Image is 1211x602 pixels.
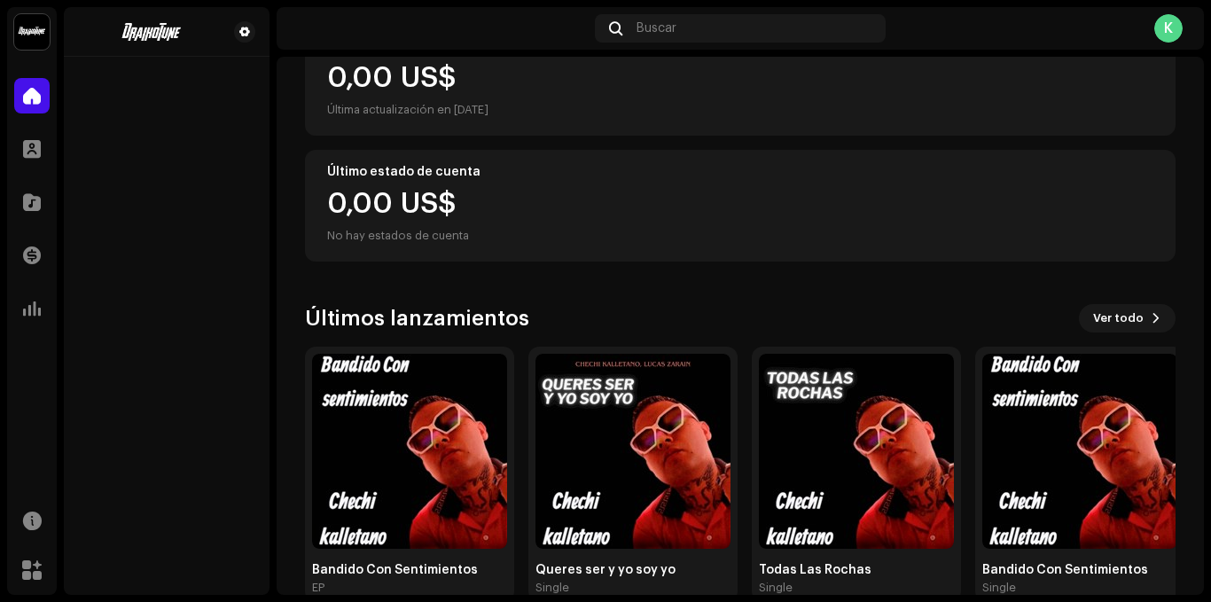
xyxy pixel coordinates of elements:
[312,354,507,549] img: fd65579c-f28f-4264-bfa8-8a776fb59836
[1079,304,1176,332] button: Ver todo
[312,563,507,577] div: Bandido Con Sentimientos
[982,563,1177,577] div: Bandido Con Sentimientos
[327,165,1153,179] div: Último estado de cuenta
[759,354,954,549] img: 2363fa31-9a12-43bc-8d08-081043016cff
[637,21,676,35] span: Buscar
[327,225,469,246] div: No hay estados de cuenta
[1154,14,1183,43] div: K
[14,14,50,50] img: 10370c6a-d0e2-4592-b8a2-38f444b0ca44
[535,563,731,577] div: Queres ser y yo soy yo
[759,563,954,577] div: Todas Las Rochas
[982,354,1177,549] img: c1b58e3e-2823-45bd-96dd-a46f18916da8
[759,581,793,595] div: Single
[305,24,1176,136] re-o-card-value: Saldo
[1093,301,1144,336] span: Ver todo
[327,99,1153,121] div: Última actualización en [DATE]
[305,150,1176,262] re-o-card-value: Último estado de cuenta
[78,21,227,43] img: 4be5d718-524a-47ed-a2e2-bfbeb4612910
[535,354,731,549] img: a124f6c5-eaa4-47a4-b90b-8a55fe6a01db
[982,581,1016,595] div: Single
[312,581,324,595] div: EP
[535,581,569,595] div: Single
[305,304,529,332] h3: Últimos lanzamientos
